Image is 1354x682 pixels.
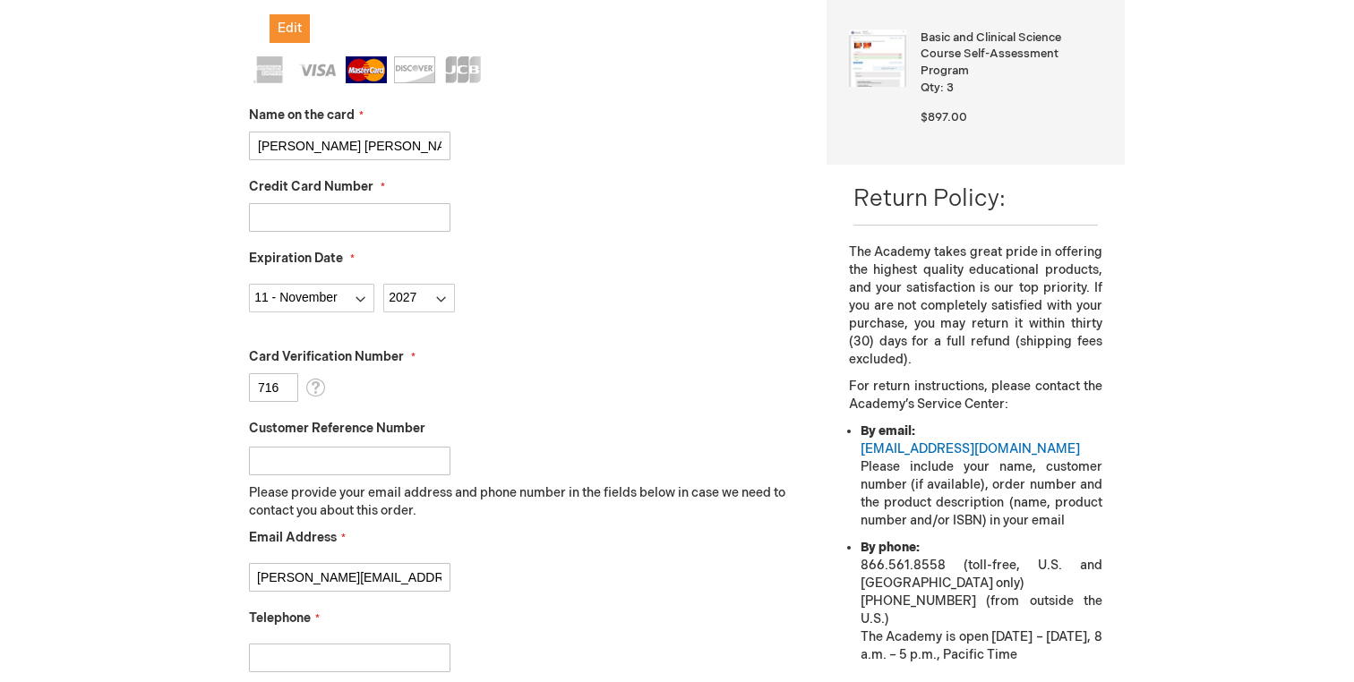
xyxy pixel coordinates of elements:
[853,185,1006,213] span: Return Policy:
[249,107,355,123] span: Name on the card
[849,378,1102,413] p: For return instructions, please contact the Academy’s Service Center:
[849,243,1102,369] p: The Academy takes great pride in offering the highest quality educational products, and your sati...
[442,56,484,83] img: JCB
[249,203,450,232] input: Credit Card Number
[346,56,387,83] img: MasterCard
[921,81,940,95] span: Qty
[297,56,338,83] img: Visa
[249,179,373,194] span: Credit Card Number
[921,30,1098,80] strong: Basic and Clinical Science Course Self-Assessment Program
[394,56,435,83] img: Discover
[861,422,1102,530] li: Please include your name, customer number (if available), order number and the product descriptio...
[249,373,298,402] input: Card Verification Number
[861,540,920,555] strong: By phone:
[249,251,343,266] span: Expiration Date
[249,484,800,520] p: Please provide your email address and phone number in the fields below in case we need to contact...
[249,530,337,545] span: Email Address
[921,110,967,124] span: $897.00
[947,81,954,95] span: 3
[270,14,310,43] button: Edit
[249,421,425,436] span: Customer Reference Number
[278,21,302,36] span: Edit
[249,610,311,626] span: Telephone
[249,349,404,364] span: Card Verification Number
[861,441,1080,456] a: [EMAIL_ADDRESS][DOMAIN_NAME]
[861,423,915,439] strong: By email:
[849,30,906,87] img: Basic and Clinical Science Course Self-Assessment Program
[249,56,290,83] img: American Express
[861,539,1102,664] li: 866.561.8558 (toll-free, U.S. and [GEOGRAPHIC_DATA] only) [PHONE_NUMBER] (from outside the U.S.) ...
